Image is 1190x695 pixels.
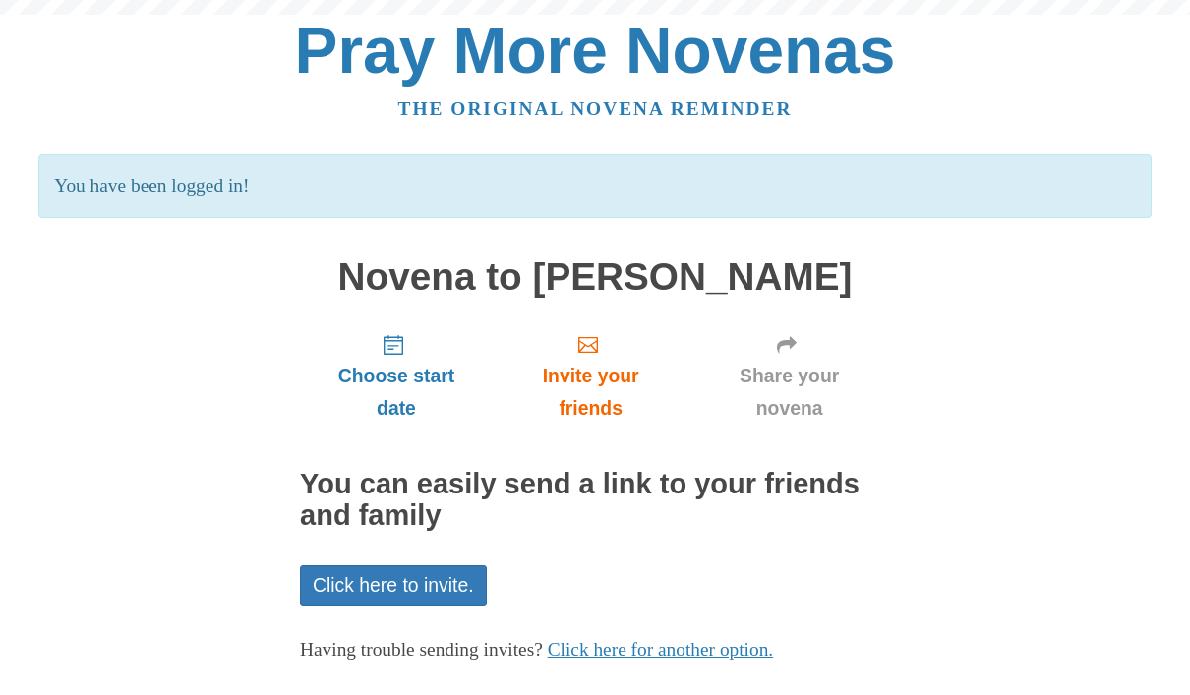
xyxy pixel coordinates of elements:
[300,565,487,606] a: Click here to invite.
[295,14,896,87] a: Pray More Novenas
[320,360,473,425] span: Choose start date
[300,257,890,299] h1: Novena to [PERSON_NAME]
[398,98,793,119] a: The original novena reminder
[300,639,543,660] span: Having trouble sending invites?
[38,154,1151,218] p: You have been logged in!
[688,318,890,434] a: Share your novena
[708,360,870,425] span: Share your novena
[512,360,669,425] span: Invite your friends
[493,318,688,434] a: Invite your friends
[548,639,774,660] a: Click here for another option.
[300,469,890,532] h2: You can easily send a link to your friends and family
[300,318,493,434] a: Choose start date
